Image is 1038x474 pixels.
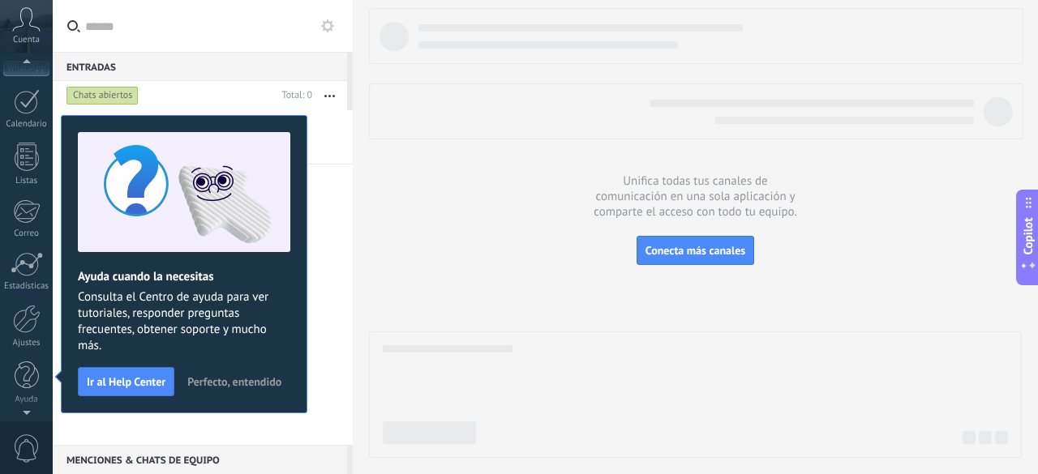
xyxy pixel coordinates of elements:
div: Estadísticas [3,281,50,292]
div: Ajustes [3,338,50,348]
div: Calendario [3,119,50,130]
div: Listas [3,176,50,186]
div: Total: 0 [276,88,312,104]
div: Chats abiertos [66,86,139,105]
span: Ir al Help Center [87,376,165,387]
div: Correo [3,228,50,239]
span: Cuenta [13,35,40,45]
div: Menciones & Chats de equipo [53,445,347,474]
span: Consulta el Centro de ayuda para ver tutoriales, responder preguntas frecuentes, obtener soporte ... [78,289,290,354]
h2: Ayuda cuando la necesitas [78,269,290,284]
button: Perfecto, entendido [180,369,289,394]
button: Conecta más canales [637,236,754,265]
div: Ayuda [3,395,50,405]
span: Copilot [1020,217,1036,254]
div: Entradas [53,52,347,81]
span: Conecta más canales [646,243,745,258]
button: Ir al Help Center [78,367,174,396]
span: Perfecto, entendido [187,376,281,387]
